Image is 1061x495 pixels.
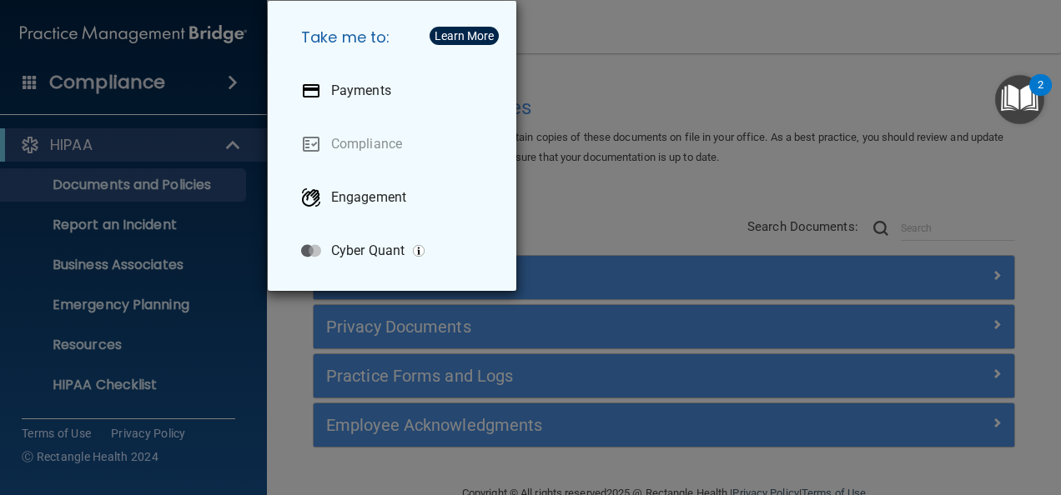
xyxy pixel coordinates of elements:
p: Payments [331,82,391,99]
h5: Take me to: [288,14,503,61]
a: Payments [288,67,503,114]
div: 2 [1038,85,1043,107]
p: Cyber Quant [331,242,405,259]
button: Learn More [430,27,499,45]
iframe: Drift Widget Chat Controller [772,377,1041,443]
a: Engagement [288,174,503,221]
button: Open Resource Center, 2 new notifications [995,75,1044,124]
a: Cyber Quant [288,227,503,274]
p: Engagement [331,189,406,206]
div: Learn More [435,30,494,42]
a: Compliance [288,121,503,167]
